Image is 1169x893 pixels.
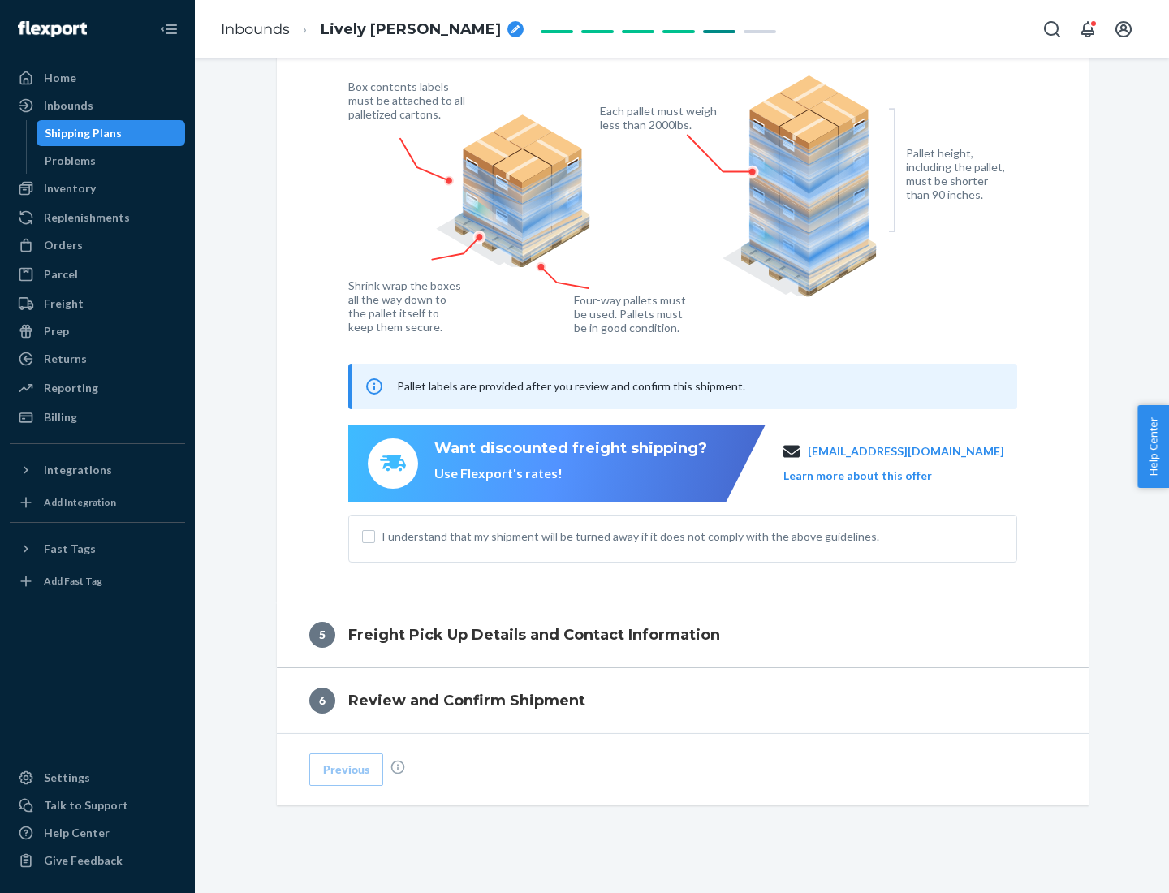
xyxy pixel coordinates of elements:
button: Open notifications [1072,13,1104,45]
a: Returns [10,346,185,372]
a: Problems [37,148,186,174]
button: Fast Tags [10,536,185,562]
button: Learn more about this offer [783,468,932,484]
div: Add Integration [44,495,116,509]
a: Parcel [10,261,185,287]
span: Pallet labels are provided after you review and confirm this shipment. [397,379,745,393]
div: Fast Tags [44,541,96,557]
h4: Freight Pick Up Details and Contact Information [348,624,720,645]
a: Reporting [10,375,185,401]
div: Shipping Plans [45,125,122,141]
a: Replenishments [10,205,185,231]
div: Replenishments [44,209,130,226]
a: Add Fast Tag [10,568,185,594]
span: Lively Stocky Jay [321,19,501,41]
a: Home [10,65,185,91]
div: Give Feedback [44,852,123,869]
div: Orders [44,237,83,253]
div: Inventory [44,180,96,196]
a: Add Integration [10,490,185,516]
a: Talk to Support [10,792,185,818]
button: Open Search Box [1036,13,1068,45]
div: 6 [309,688,335,714]
div: Billing [44,409,77,425]
a: Inbounds [221,20,290,38]
div: Talk to Support [44,797,128,813]
button: Give Feedback [10,848,185,874]
a: Help Center [10,820,185,846]
ol: breadcrumbs [208,6,537,54]
button: Open account menu [1107,13,1140,45]
button: 5Freight Pick Up Details and Contact Information [277,602,1089,667]
figcaption: Box contents labels must be attached to all palletized cartons. [348,80,469,121]
figcaption: Pallet height, including the pallet, must be shorter than 90 inches. [906,146,1012,201]
div: Inbounds [44,97,93,114]
a: Inventory [10,175,185,201]
div: Reporting [44,380,98,396]
span: I understand that my shipment will be turned away if it does not comply with the above guidelines. [382,528,1003,545]
input: I understand that my shipment will be turned away if it does not comply with the above guidelines. [362,530,375,543]
div: Home [44,70,76,86]
h4: Review and Confirm Shipment [348,690,585,711]
div: Add Fast Tag [44,574,102,588]
div: Parcel [44,266,78,283]
a: Billing [10,404,185,430]
a: Shipping Plans [37,120,186,146]
a: [EMAIL_ADDRESS][DOMAIN_NAME] [808,443,1004,459]
img: Flexport logo [18,21,87,37]
div: 5 [309,622,335,648]
a: Freight [10,291,185,317]
figcaption: Each pallet must weigh less than 2000lbs. [600,104,721,132]
button: Integrations [10,457,185,483]
div: Prep [44,323,69,339]
button: Close Navigation [153,13,185,45]
a: Orders [10,232,185,258]
figcaption: Shrink wrap the boxes all the way down to the pallet itself to keep them secure. [348,278,464,334]
div: Problems [45,153,96,169]
button: Help Center [1137,405,1169,488]
div: Help Center [44,825,110,841]
a: Prep [10,318,185,344]
div: Use Flexport's rates! [434,464,707,483]
button: 6Review and Confirm Shipment [277,668,1089,733]
div: Settings [44,770,90,786]
div: Freight [44,296,84,312]
div: Want discounted freight shipping? [434,438,707,459]
a: Settings [10,765,185,791]
figcaption: Four-way pallets must be used. Pallets must be in good condition. [574,293,687,334]
a: Inbounds [10,93,185,119]
button: Previous [309,753,383,786]
div: Integrations [44,462,112,478]
div: Returns [44,351,87,367]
